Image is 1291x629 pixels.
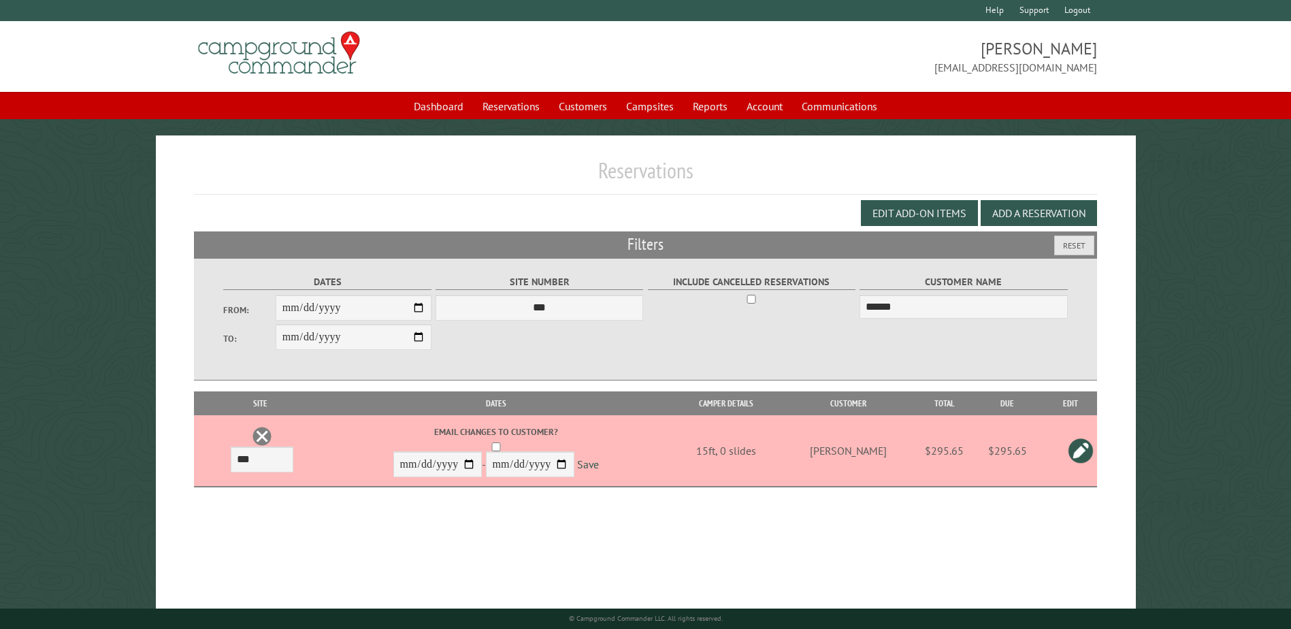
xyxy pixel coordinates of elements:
[780,415,917,487] td: [PERSON_NAME]
[194,157,1096,195] h1: Reservations
[474,93,548,119] a: Reservations
[322,425,670,438] label: Email changes to customer?
[223,274,431,290] label: Dates
[551,93,615,119] a: Customers
[646,37,1097,76] span: [PERSON_NAME] [EMAIL_ADDRESS][DOMAIN_NAME]
[981,200,1097,226] button: Add a Reservation
[322,425,670,481] div: -
[738,93,791,119] a: Account
[685,93,736,119] a: Reports
[971,415,1044,487] td: $295.65
[648,274,855,290] label: Include Cancelled Reservations
[861,200,978,226] button: Edit Add-on Items
[1044,391,1097,415] th: Edit
[319,391,672,415] th: Dates
[436,274,643,290] label: Site Number
[406,93,472,119] a: Dashboard
[860,274,1067,290] label: Customer Name
[917,391,971,415] th: Total
[569,614,723,623] small: © Campground Commander LLC. All rights reserved.
[780,391,917,415] th: Customer
[1054,236,1094,255] button: Reset
[917,415,971,487] td: $295.65
[577,458,599,472] a: Save
[194,231,1096,257] h2: Filters
[223,332,275,345] label: To:
[971,391,1044,415] th: Due
[201,391,319,415] th: Site
[672,391,781,415] th: Camper Details
[252,426,272,447] a: Delete this reservation
[194,27,364,80] img: Campground Commander
[672,415,781,487] td: 15ft, 0 slides
[794,93,885,119] a: Communications
[618,93,682,119] a: Campsites
[223,304,275,317] label: From:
